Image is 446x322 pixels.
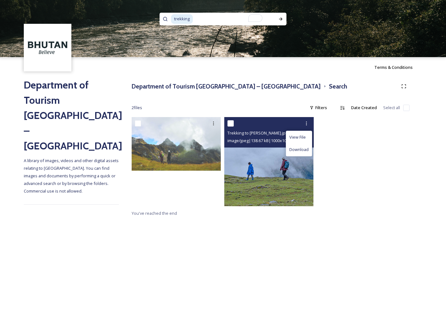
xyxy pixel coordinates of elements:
[132,105,142,111] span: 2 file s
[374,64,413,70] span: Terms & Conditions
[348,102,380,114] div: Date Created
[24,158,120,194] span: A library of images, videos and other digital assets relating to [GEOGRAPHIC_DATA]. You can find ...
[374,63,422,71] a: Terms & Conditions
[227,138,291,143] span: image/jpeg | 138.67 kB | 1000 x 1000
[383,105,400,111] span: Select all
[224,117,313,206] img: Trekking to Jomo Kuenkhar.jpg
[132,82,321,91] h3: Department of Tourism [GEOGRAPHIC_DATA] – [GEOGRAPHIC_DATA]
[289,147,309,153] span: Download
[306,102,330,114] div: Filters
[329,82,347,91] h3: Search
[227,130,288,136] span: Trekking to [PERSON_NAME].jpg
[289,134,306,140] span: View File
[25,25,71,71] img: BT_Logo_BB_Lockup_CMYK_High%2520Res.jpg
[193,12,269,26] input: To enrich screen reader interactions, please activate Accessibility in Grammarly extension settings
[132,117,221,171] img: Bumthang trekking header.jpg
[24,77,119,154] h2: Department of Tourism [GEOGRAPHIC_DATA] – [GEOGRAPHIC_DATA]
[132,210,177,216] span: You've reached the end
[171,14,193,23] span: trekking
